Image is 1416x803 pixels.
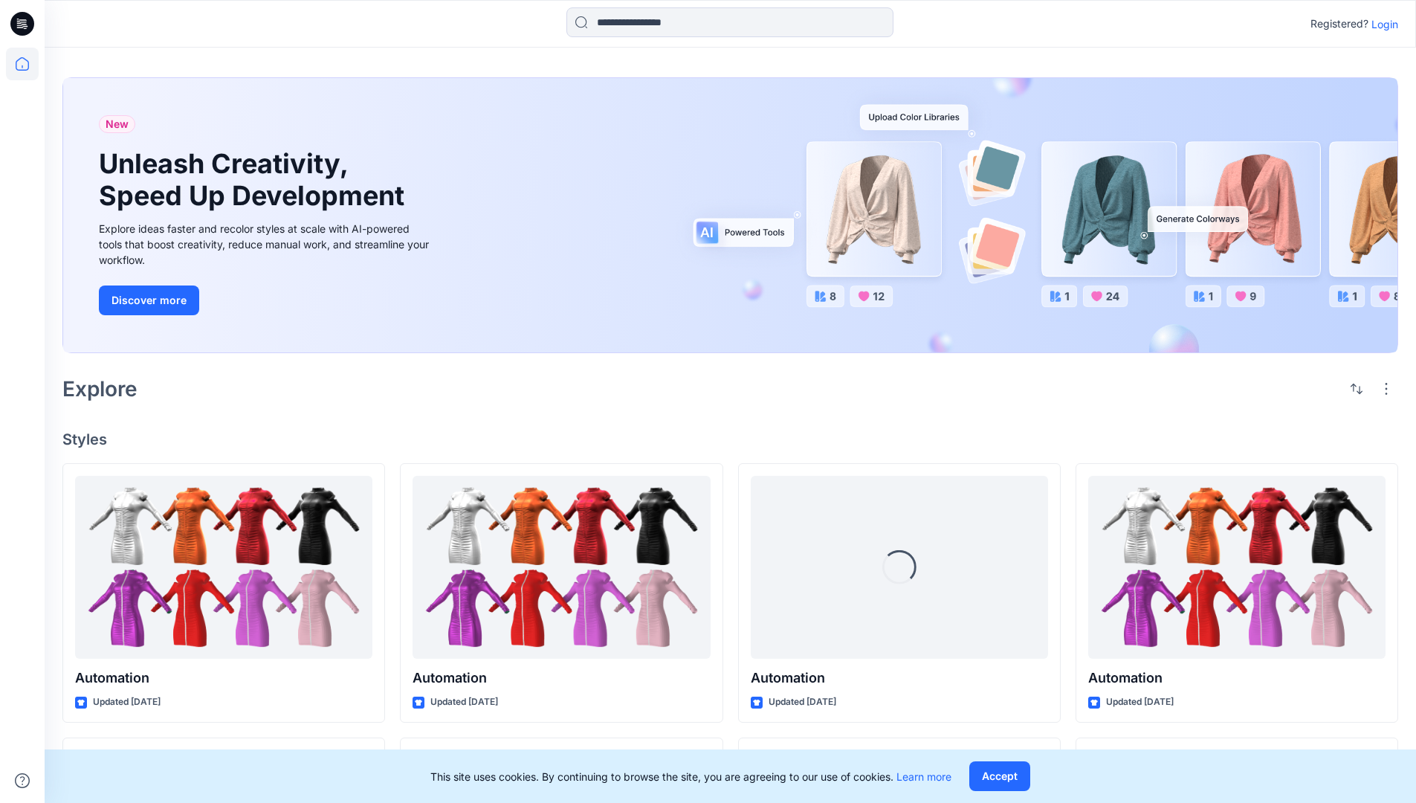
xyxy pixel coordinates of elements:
p: Updated [DATE] [93,694,161,710]
p: This site uses cookies. By continuing to browse the site, you are agreeing to our use of cookies. [430,769,951,784]
p: Login [1371,16,1398,32]
p: Automation [75,668,372,688]
h4: Styles [62,430,1398,448]
button: Discover more [99,286,199,315]
p: Automation [751,668,1048,688]
button: Accept [969,761,1030,791]
div: Explore ideas faster and recolor styles at scale with AI-powered tools that boost creativity, red... [99,221,433,268]
h2: Explore [62,377,138,401]
span: New [106,115,129,133]
p: Registered? [1310,15,1368,33]
p: Updated [DATE] [430,694,498,710]
a: Learn more [896,770,951,783]
p: Automation [1088,668,1386,688]
p: Updated [DATE] [1106,694,1174,710]
a: Automation [1088,476,1386,660]
a: Automation [413,476,710,660]
h1: Unleash Creativity, Speed Up Development [99,148,411,212]
a: Automation [75,476,372,660]
p: Updated [DATE] [769,694,836,710]
a: Discover more [99,286,433,315]
p: Automation [413,668,710,688]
